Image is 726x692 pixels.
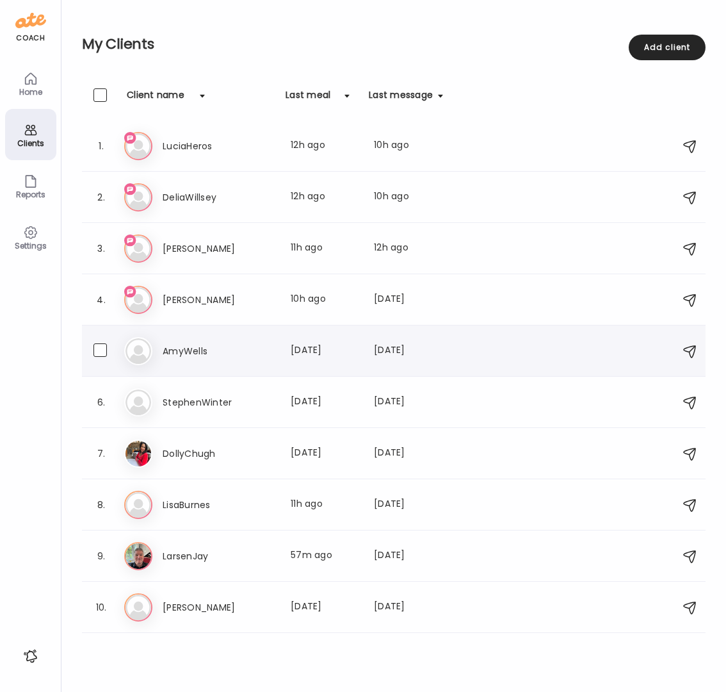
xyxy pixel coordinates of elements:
[93,548,109,564] div: 9.
[291,343,359,359] div: [DATE]
[374,138,443,154] div: 10h ago
[93,241,109,256] div: 3.
[15,10,46,31] img: ate
[163,190,275,205] h3: DeliaWillsey
[127,88,184,109] div: Client name
[374,343,443,359] div: [DATE]
[163,600,275,615] h3: [PERSON_NAME]
[93,138,109,154] div: 1.
[291,292,359,308] div: 10h ago
[291,190,359,205] div: 12h ago
[8,242,54,250] div: Settings
[374,241,443,256] div: 12h ago
[8,88,54,96] div: Home
[93,292,109,308] div: 4.
[163,548,275,564] h3: LarsenJay
[93,446,109,461] div: 7.
[286,88,330,109] div: Last meal
[93,497,109,513] div: 8.
[16,33,45,44] div: coach
[291,548,359,564] div: 57m ago
[629,35,706,60] div: Add client
[291,446,359,461] div: [DATE]
[163,343,275,359] h3: AmyWells
[374,292,443,308] div: [DATE]
[374,548,443,564] div: [DATE]
[291,600,359,615] div: [DATE]
[291,395,359,410] div: [DATE]
[163,241,275,256] h3: [PERSON_NAME]
[82,35,706,54] h2: My Clients
[369,88,433,109] div: Last message
[291,138,359,154] div: 12h ago
[93,395,109,410] div: 6.
[291,241,359,256] div: 11h ago
[8,139,54,147] div: Clients
[291,497,359,513] div: 11h ago
[163,497,275,513] h3: LisaBurnes
[374,497,443,513] div: [DATE]
[163,292,275,308] h3: [PERSON_NAME]
[374,600,443,615] div: [DATE]
[374,395,443,410] div: [DATE]
[93,190,109,205] div: 2.
[163,395,275,410] h3: StephenWinter
[163,138,275,154] h3: LuciaHeros
[93,600,109,615] div: 10.
[374,190,443,205] div: 10h ago
[374,446,443,461] div: [DATE]
[163,446,275,461] h3: DollyChugh
[8,190,54,199] div: Reports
